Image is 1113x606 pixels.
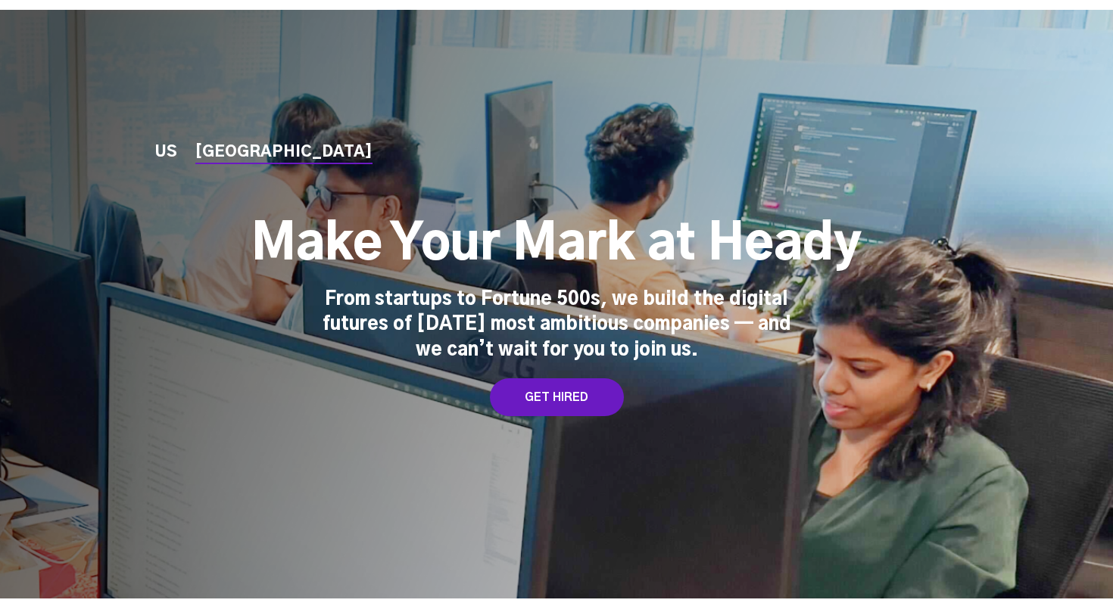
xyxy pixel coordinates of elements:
div: From startups to Fortune 500s, we build the digital futures of [DATE] most ambitious companies — ... [322,287,791,364]
a: US [155,145,177,160]
a: GET HIRED [490,378,624,416]
a: [GEOGRAPHIC_DATA] [195,145,373,160]
h1: Make Your Mark at Heady [251,215,862,275]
